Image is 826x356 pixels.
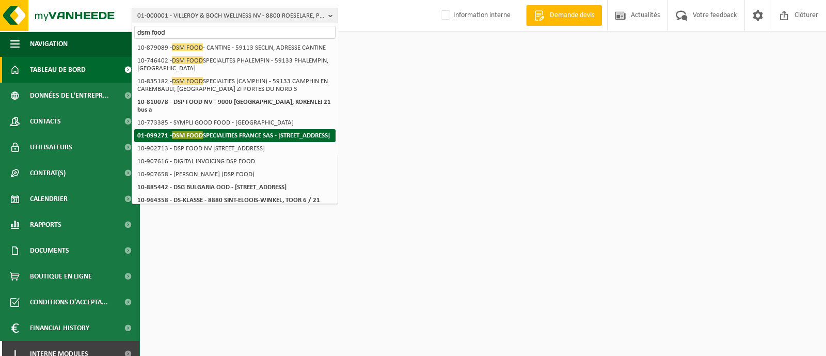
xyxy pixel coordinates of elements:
strong: 01-099271 - SPECIALITIES FRANCE SAS - [STREET_ADDRESS] [137,131,330,139]
button: 01-000001 - VILLEROY & BOCH WELLNESS NV - 8800 ROESELARE, POPULIERSTRAAT 1 [132,8,338,23]
span: Boutique en ligne [30,264,92,289]
a: Demande devis [526,5,602,26]
span: Données de l'entrepr... [30,83,109,109]
li: 10-835182 - SPECIALTIES (CAMPHIN) - 59133 CAMPHIN EN CAREMBAULT, [GEOGRAPHIC_DATA] ZI PORTES DU N... [134,75,336,96]
strong: 10-964358 - DS-KLASSE - 8880 SINT-ELOOIS-WINKEL, TOOR 6 / 21 [137,197,320,204]
span: Tableau de bord [30,57,86,83]
li: 10-879089 - - CANTINE - 59113 SECLIN, ADRESSE CANTINE [134,41,336,54]
strong: 10-810078 - DSP FOOD NV - 9000 [GEOGRAPHIC_DATA], KORENLEI 21 bus a [137,99,331,113]
span: Documents [30,238,69,264]
li: 10-902713 - DSP FOOD NV [STREET_ADDRESS] [134,142,336,155]
span: Contacts [30,109,61,134]
span: Financial History [30,315,89,341]
span: Demande devis [547,10,597,21]
strong: 10-885442 - DSG BULGARIA OOD - [STREET_ADDRESS] [137,184,287,191]
label: Information interne [439,8,511,23]
span: Rapports [30,212,61,238]
li: 10-746402 - SPECIALITES PHALEMPIN - 59133 PHALEMPIN, [GEOGRAPHIC_DATA] [134,54,336,75]
span: Utilisateurs [30,134,72,160]
span: DSM FOOD [172,131,203,139]
li: 10-773385 - SYMPLI GOOD FOOD - [GEOGRAPHIC_DATA] [134,116,336,129]
span: Navigation [30,31,68,57]
span: Conditions d'accepta... [30,289,108,315]
span: DSM FOOD [172,77,203,85]
span: Contrat(s) [30,160,66,186]
span: DSM FOOD [172,56,203,64]
input: Chercher des succursales liées [134,26,336,39]
span: 01-000001 - VILLEROY & BOCH WELLNESS NV - 8800 ROESELARE, POPULIERSTRAAT 1 [137,8,324,24]
span: DSM FOOD [172,43,203,51]
span: Calendrier [30,186,68,212]
li: 10-907658 - [PERSON_NAME] (DSP FOOD) [134,168,336,181]
li: 10-907616 - DIGITAL INVOICING DSP FOOD [134,155,336,168]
